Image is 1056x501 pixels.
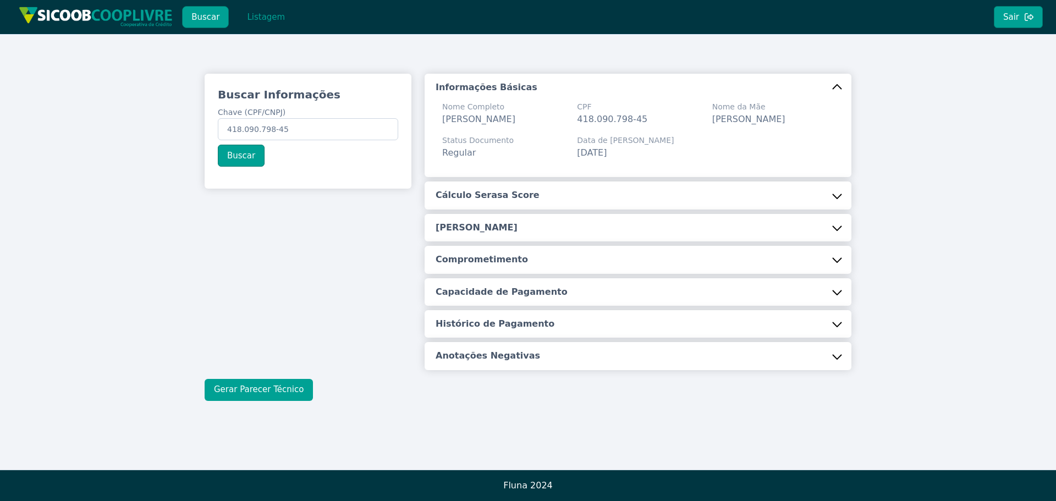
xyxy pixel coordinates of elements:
[436,81,537,93] h5: Informações Básicas
[442,114,515,124] span: [PERSON_NAME]
[442,147,476,158] span: Regular
[436,254,528,266] h5: Comprometimento
[218,118,398,140] input: Chave (CPF/CNPJ)
[218,145,265,167] button: Buscar
[436,222,518,234] h5: [PERSON_NAME]
[218,108,285,117] span: Chave (CPF/CNPJ)
[577,114,647,124] span: 418.090.798-45
[218,87,398,102] h3: Buscar Informações
[994,6,1043,28] button: Sair
[442,135,514,146] span: Status Documento
[238,6,294,28] button: Listagem
[425,246,851,273] button: Comprometimento
[205,379,313,401] button: Gerar Parecer Técnico
[442,101,515,113] span: Nome Completo
[425,278,851,306] button: Capacidade de Pagamento
[182,6,229,28] button: Buscar
[577,101,647,113] span: CPF
[425,342,851,370] button: Anotações Negativas
[425,214,851,241] button: [PERSON_NAME]
[712,114,785,124] span: [PERSON_NAME]
[577,135,674,146] span: Data de [PERSON_NAME]
[425,310,851,338] button: Histórico de Pagamento
[436,286,568,298] h5: Capacidade de Pagamento
[425,181,851,209] button: Cálculo Serasa Score
[577,147,607,158] span: [DATE]
[436,318,554,330] h5: Histórico de Pagamento
[436,350,540,362] h5: Anotações Negativas
[19,7,173,27] img: img/sicoob_cooplivre.png
[425,74,851,101] button: Informações Básicas
[712,101,785,113] span: Nome da Mãe
[436,189,540,201] h5: Cálculo Serasa Score
[503,480,553,491] span: Fluna 2024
